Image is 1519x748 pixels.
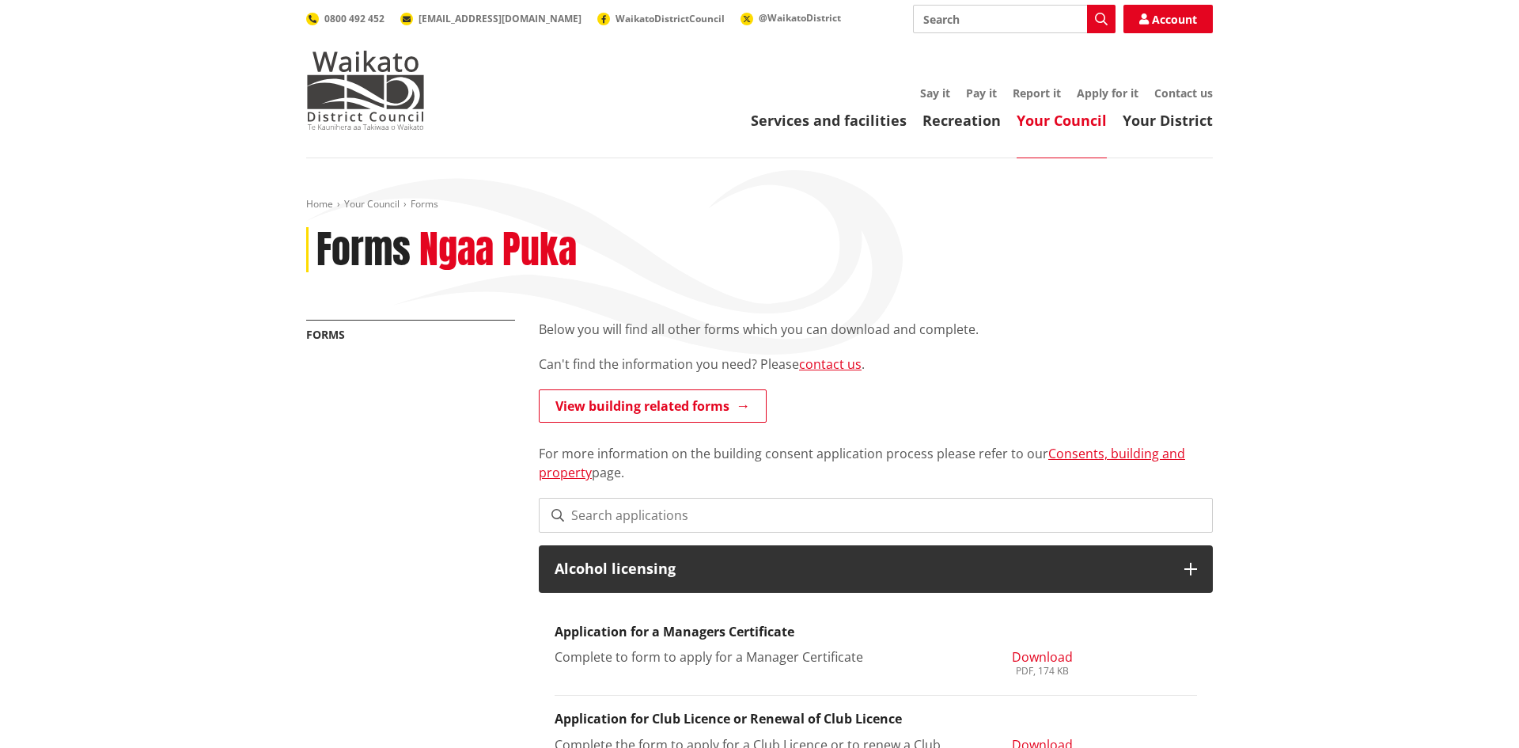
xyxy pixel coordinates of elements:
[922,111,1001,130] a: Recreation
[539,425,1213,482] p: For more information on the building consent application process please refer to our page.
[555,647,975,666] p: Complete to form to apply for a Manager Certificate
[306,51,425,130] img: Waikato District Council - Te Kaunihera aa Takiwaa o Waikato
[1012,648,1073,666] span: Download
[1123,111,1213,130] a: Your District
[419,227,577,273] h2: Ngaa Puka
[306,327,345,342] a: Forms
[920,85,950,101] a: Say it
[539,389,767,423] a: View building related forms
[306,12,384,25] a: 0800 492 452
[400,12,581,25] a: [EMAIL_ADDRESS][DOMAIN_NAME]
[555,625,1197,640] h3: Application for a Managers Certificate
[539,320,1213,339] p: Below you will find all other forms which you can download and complete.
[539,355,1213,374] p: Can't find the information you need? Please .
[751,111,907,130] a: Services and facilities
[555,561,1169,577] h3: Alcohol licensing
[419,12,581,25] span: [EMAIL_ADDRESS][DOMAIN_NAME]
[616,12,725,25] span: WaikatoDistrictCouncil
[966,85,997,101] a: Pay it
[799,355,862,373] a: contact us
[324,12,384,25] span: 0800 492 452
[306,198,1213,211] nav: breadcrumb
[411,197,438,211] span: Forms
[1123,5,1213,33] a: Account
[344,197,400,211] a: Your Council
[539,498,1213,533] input: Search applications
[597,12,725,25] a: WaikatoDistrictCouncil
[316,227,411,273] h1: Forms
[759,11,841,25] span: @WaikatoDistrict
[1013,85,1061,101] a: Report it
[555,712,1197,727] h3: Application for Club Licence or Renewal of Club Licence
[1012,666,1073,676] div: PDF, 174 KB
[306,197,333,211] a: Home
[539,445,1185,481] a: Consents, building and property
[1154,85,1213,101] a: Contact us
[1077,85,1138,101] a: Apply for it
[1012,647,1073,676] a: Download PDF, 174 KB
[741,11,841,25] a: @WaikatoDistrict
[1017,111,1107,130] a: Your Council
[913,5,1116,33] input: Search input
